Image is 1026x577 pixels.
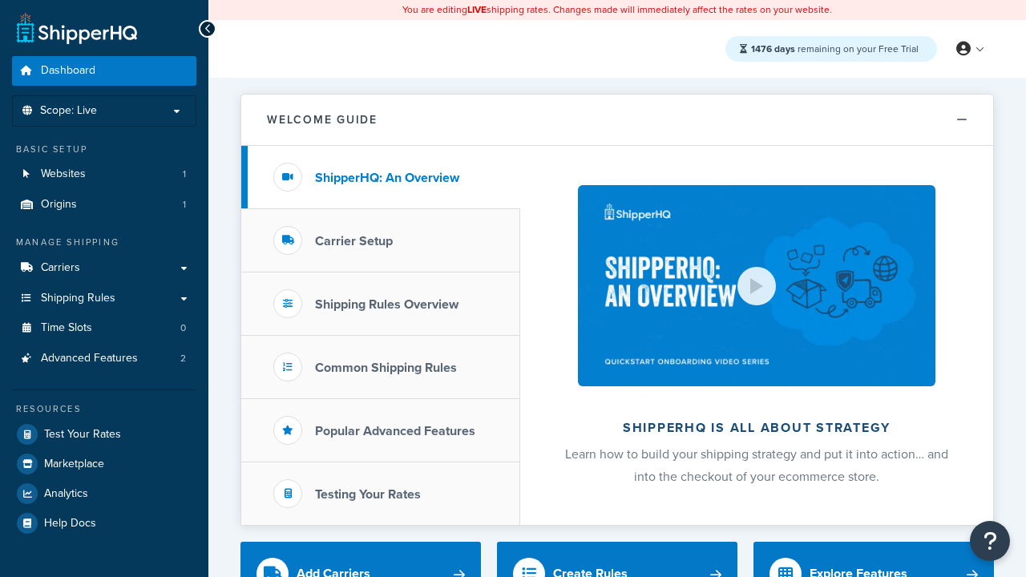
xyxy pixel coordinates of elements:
[315,487,421,502] h3: Testing Your Rates
[44,428,121,442] span: Test Your Rates
[751,42,795,56] strong: 1476 days
[315,297,458,312] h3: Shipping Rules Overview
[12,313,196,343] a: Time Slots0
[12,344,196,373] a: Advanced Features2
[183,167,186,181] span: 1
[40,104,97,118] span: Scope: Live
[315,171,459,185] h3: ShipperHQ: An Overview
[12,402,196,416] div: Resources
[12,143,196,156] div: Basic Setup
[183,198,186,212] span: 1
[41,64,95,78] span: Dashboard
[44,487,88,501] span: Analytics
[41,292,115,305] span: Shipping Rules
[563,421,951,435] h2: ShipperHQ is all about strategy
[12,159,196,189] a: Websites1
[565,445,948,486] span: Learn how to build your shipping strategy and put it into action… and into the checkout of your e...
[12,159,196,189] li: Websites
[12,236,196,249] div: Manage Shipping
[970,521,1010,561] button: Open Resource Center
[12,284,196,313] a: Shipping Rules
[41,261,80,275] span: Carriers
[41,352,138,365] span: Advanced Features
[180,352,186,365] span: 2
[751,42,919,56] span: remaining on your Free Trial
[12,479,196,508] a: Analytics
[12,253,196,283] a: Carriers
[267,114,378,126] h2: Welcome Guide
[41,198,77,212] span: Origins
[12,450,196,478] a: Marketplace
[44,458,104,471] span: Marketplace
[315,361,457,375] h3: Common Shipping Rules
[180,321,186,335] span: 0
[41,167,86,181] span: Websites
[12,313,196,343] li: Time Slots
[41,321,92,335] span: Time Slots
[315,424,475,438] h3: Popular Advanced Features
[12,56,196,86] a: Dashboard
[12,509,196,538] a: Help Docs
[315,234,393,248] h3: Carrier Setup
[12,344,196,373] li: Advanced Features
[241,95,993,146] button: Welcome Guide
[578,185,935,386] img: ShipperHQ is all about strategy
[44,517,96,531] span: Help Docs
[12,190,196,220] a: Origins1
[12,420,196,449] a: Test Your Rates
[467,2,487,17] b: LIVE
[12,190,196,220] li: Origins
